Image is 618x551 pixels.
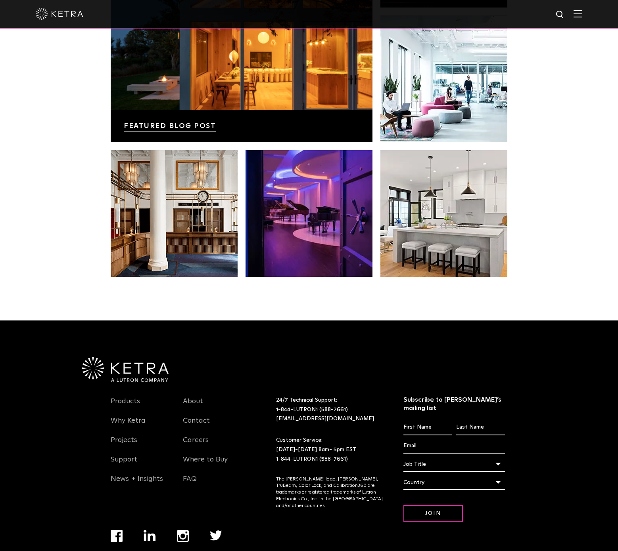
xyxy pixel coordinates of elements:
img: instagram [177,530,189,542]
h3: Subscribe to [PERSON_NAME]’s mailing list [403,396,505,412]
a: 1-844-LUTRON1 (588-7661) [276,407,348,412]
img: linkedin [144,530,156,541]
a: Where to Buy [183,455,228,473]
div: Navigation Menu [111,396,171,493]
a: Projects [111,436,137,454]
a: Careers [183,436,209,454]
a: Contact [183,416,210,435]
img: facebook [111,530,123,542]
a: Support [111,455,137,473]
input: Last Name [456,420,505,435]
a: News + Insights [111,475,163,493]
img: Hamburger%20Nav.svg [574,10,582,17]
img: Ketra-aLutronCo_White_RGB [82,357,169,382]
div: Job Title [403,457,505,472]
a: [EMAIL_ADDRESS][DOMAIN_NAME] [276,416,374,421]
a: Why Ketra [111,416,146,435]
p: Customer Service: [DATE]-[DATE] 8am- 5pm EST [276,436,384,464]
input: Email [403,439,505,454]
input: First Name [403,420,452,435]
p: The [PERSON_NAME] logo, [PERSON_NAME], TruBeam, Color Lock, and Calibration360 are trademarks or ... [276,476,384,509]
input: Join [403,505,463,522]
a: About [183,397,203,415]
img: twitter [210,530,222,541]
p: 24/7 Technical Support: [276,396,384,424]
img: ketra-logo-2019-white [36,8,83,20]
div: Country [403,475,505,490]
a: Products [111,397,140,415]
div: Navigation Menu [183,396,243,493]
a: FAQ [183,475,197,493]
a: 1-844-LUTRON1 (588-7661) [276,456,348,462]
img: search icon [555,10,565,20]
